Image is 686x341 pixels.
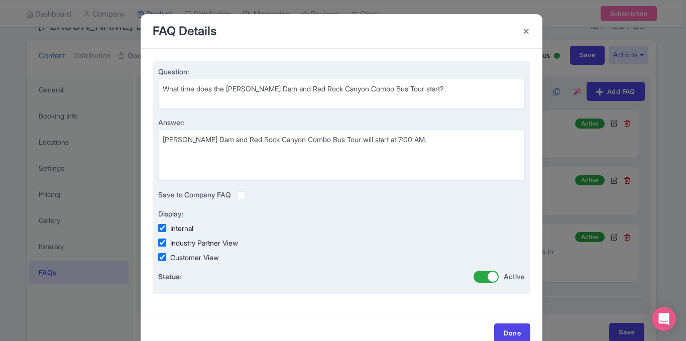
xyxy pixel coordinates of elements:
[158,117,525,128] label: Answer:
[158,79,525,109] textarea: What time does the [PERSON_NAME] Dam and Red Rock Canyon Combo Bus Tour start?
[153,22,216,40] h4: FAQ Details
[652,307,676,331] div: Open Intercom Messenger
[158,130,525,181] textarea: [PERSON_NAME] Dam and Red Rock Canyon Combo Bus Tour will start at 7:00 AM.
[170,252,219,263] label: Customer View
[170,223,193,234] label: Internal
[170,238,238,248] label: Industry Partner View
[504,271,525,282] span: Active
[158,271,181,282] b: Status:
[158,208,525,219] label: Display:
[158,66,525,77] label: Question:
[158,189,231,200] label: Save to Company FAQ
